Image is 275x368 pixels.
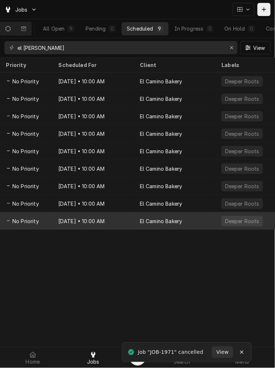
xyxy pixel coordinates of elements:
[12,78,39,85] span: No Priority
[224,200,260,207] div: Deeper Roots
[212,347,233,358] button: View
[240,41,271,54] button: View
[138,349,205,356] div: Job "JOB-1971" cancelled
[140,182,182,190] div: El Camino Bakery
[12,147,39,155] span: No Priority
[52,212,134,230] div: [DATE] • 10:00 AM
[52,195,134,212] div: [DATE] • 10:00 AM
[12,95,39,103] span: No Priority
[215,349,230,356] span: View
[140,130,182,138] div: El Camino Bakery
[52,125,134,142] div: [DATE] • 10:00 AM
[87,359,99,365] span: Jobs
[224,182,260,190] div: Deeper Roots
[140,147,182,155] div: El Camino Bakery
[140,200,182,207] div: El Camino Bakery
[140,165,182,173] div: El Camino Bakery
[226,42,237,54] button: Erase input
[52,142,134,160] div: [DATE] • 10:00 AM
[58,61,127,69] div: Scheduled For
[15,6,28,13] span: Jobs
[12,165,39,173] span: No Priority
[173,359,190,365] span: Search
[236,359,249,365] span: Menu
[224,217,260,225] div: Deeper Roots
[224,78,260,85] div: Deeper Roots
[110,25,114,32] div: 0
[224,147,260,155] div: Deeper Roots
[140,95,182,103] div: El Camino Bakery
[140,217,182,225] div: El Camino Bakery
[1,4,40,16] a: Go to Jobs
[52,107,134,125] div: [DATE] • 10:00 AM
[52,90,134,107] div: [DATE] • 10:00 AM
[12,200,39,207] span: No Priority
[17,41,224,54] input: Keyword search
[69,25,73,32] div: 9
[250,25,254,32] div: 0
[174,25,204,32] div: In Progress
[224,95,260,103] div: Deeper Roots
[12,182,39,190] span: No Priority
[26,359,40,365] span: Home
[252,44,267,52] span: View
[43,25,64,32] div: All Open
[140,78,182,85] div: El Camino Bakery
[3,349,63,367] a: Home
[208,25,212,32] div: 0
[140,112,182,120] div: El Camino Bakery
[63,349,123,367] a: Jobs
[52,177,134,195] div: [DATE] • 10:00 AM
[224,165,260,173] div: Deeper Roots
[6,61,45,69] div: Priority
[52,72,134,90] div: [DATE] • 10:00 AM
[225,25,245,32] div: On Hold
[158,25,162,32] div: 9
[224,112,260,120] div: Deeper Roots
[12,217,39,225] span: No Priority
[224,130,260,138] div: Deeper Roots
[127,25,153,32] div: Scheduled
[140,61,208,69] div: Client
[12,112,39,120] span: No Priority
[52,160,134,177] div: [DATE] • 10:00 AM
[86,25,106,32] div: Pending
[12,130,39,138] span: No Priority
